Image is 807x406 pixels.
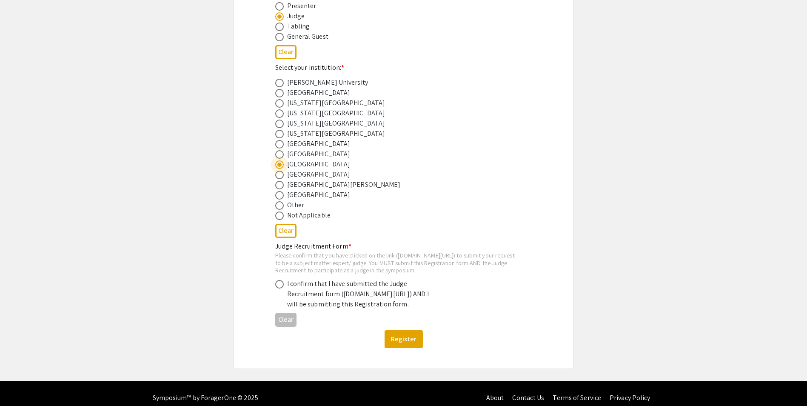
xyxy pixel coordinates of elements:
div: General Guest [287,31,328,42]
div: [US_STATE][GEOGRAPHIC_DATA] [287,129,385,139]
button: Clear [275,313,297,327]
a: Terms of Service [553,393,601,402]
a: About [486,393,504,402]
div: [US_STATE][GEOGRAPHIC_DATA] [287,98,385,108]
div: Judge [287,11,305,21]
div: [GEOGRAPHIC_DATA][PERSON_NAME] [287,180,401,190]
div: [GEOGRAPHIC_DATA] [287,190,351,200]
a: Contact Us [512,393,544,402]
mat-label: Judge Recruitment Form [275,242,351,251]
div: Tabling [287,21,310,31]
button: Clear [275,224,297,238]
div: [GEOGRAPHIC_DATA] [287,139,351,149]
iframe: Chat [6,368,36,400]
div: Other [287,200,305,210]
div: [PERSON_NAME] University [287,77,368,88]
button: Clear [275,45,297,59]
div: [GEOGRAPHIC_DATA] [287,159,351,169]
div: Please confirm that you have clicked on the link ([DOMAIN_NAME][URL]) to submit your request to b... [275,252,519,274]
a: Privacy Policy [610,393,650,402]
div: [US_STATE][GEOGRAPHIC_DATA] [287,118,385,129]
div: [US_STATE][GEOGRAPHIC_DATA] [287,108,385,118]
div: I confirm that I have submitted the Judge Recruitment form ([DOMAIN_NAME][URL]) AND I will be sub... [287,279,436,309]
div: Presenter [287,1,317,11]
div: [GEOGRAPHIC_DATA] [287,169,351,180]
div: [GEOGRAPHIC_DATA] [287,149,351,159]
mat-label: Select your institution: [275,63,345,72]
button: Register [385,330,423,348]
div: [GEOGRAPHIC_DATA] [287,88,351,98]
div: Not Applicable [287,210,331,220]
